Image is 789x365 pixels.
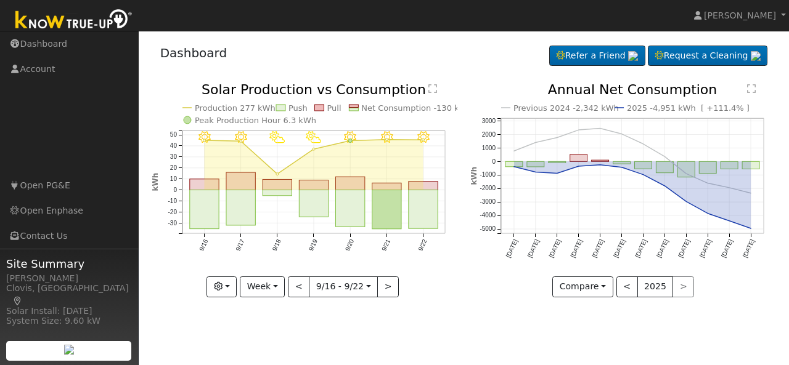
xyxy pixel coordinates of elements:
[747,84,756,94] text: 
[556,172,558,175] circle: onclick=""
[480,199,496,206] text: -3000
[599,127,602,130] circle: onclick=""
[361,103,472,113] text: Net Consumption -130 kWh
[276,173,279,175] circle: onclick=""
[263,180,292,190] rect: onclick=""
[707,182,709,185] circle: onclick=""
[742,238,756,259] text: [DATE]
[613,162,631,164] rect: onclick=""
[707,212,709,215] circle: onclick=""
[492,158,496,165] text: 0
[335,177,364,190] rect: onclick=""
[685,172,688,175] circle: onclick=""
[552,276,613,297] button: Compare
[385,138,388,141] circle: onclick=""
[313,148,315,150] circle: onclick=""
[170,153,177,160] text: 30
[239,140,242,143] circle: onclick=""
[288,276,309,297] button: <
[288,103,308,113] text: Push
[470,167,478,185] text: kWh
[173,187,177,193] text: 0
[203,139,205,142] circle: onclick=""
[226,190,255,225] rect: onclick=""
[634,238,648,259] text: [DATE]
[64,345,74,355] img: retrieve
[482,145,496,151] text: 1000
[482,118,496,124] text: 3000
[409,190,438,229] rect: onclick=""
[700,162,717,174] rect: onclick=""
[637,276,674,297] button: 2025
[549,46,645,66] a: Refer a Friend
[480,226,496,233] text: -5000
[664,185,666,187] circle: onclick=""
[309,276,378,297] button: 9/16 - 9/22
[592,160,609,161] rect: onclick=""
[534,171,537,174] circle: onclick=""
[327,103,341,113] text: Pull
[513,103,619,113] text: Previous 2024 -2,342 kWh
[417,238,428,252] text: 9/22
[704,10,776,20] span: [PERSON_NAME]
[750,227,752,230] circle: onclick=""
[226,172,255,190] rect: onclick=""
[151,173,160,191] text: kWh
[269,132,285,144] i: 9/18 - PartlyCloudy
[548,82,717,97] text: Annual Net Consumption
[271,238,282,252] text: 9/18
[750,192,752,195] circle: onclick=""
[570,238,584,259] text: [DATE]
[616,276,638,297] button: <
[198,132,210,144] i: 9/16 - Clear
[198,238,209,252] text: 9/16
[344,132,356,144] i: 9/20 - Clear
[621,166,623,169] circle: onclick=""
[6,305,132,318] div: Solar Install: [DATE]
[170,175,177,182] text: 10
[6,282,132,308] div: Clovis, [GEOGRAPHIC_DATA]
[612,238,626,259] text: [DATE]
[422,138,424,141] circle: onclick=""
[664,156,666,158] circle: onclick=""
[308,238,319,252] text: 9/19
[189,190,218,229] rect: onclick=""
[729,187,731,189] circle: onclick=""
[6,315,132,327] div: System Size: 9.60 kW
[480,212,496,219] text: -4000
[548,238,562,259] text: [DATE]
[234,238,245,252] text: 9/17
[480,185,496,192] text: -2000
[168,209,177,215] text: -20
[240,276,285,297] button: Week
[642,174,645,176] circle: onclick=""
[578,129,580,131] circle: onclick=""
[534,142,537,144] circle: onclick=""
[635,162,652,169] rect: onclick=""
[729,220,731,222] circle: onclick=""
[170,142,177,149] text: 40
[527,162,544,167] rect: onclick=""
[480,172,496,178] text: -1000
[655,238,669,259] text: [DATE]
[377,276,399,297] button: >
[12,296,23,306] a: Map
[372,183,401,190] rect: onclick=""
[202,82,426,97] text: Solar Production vs Consumption
[344,238,355,252] text: 9/20
[372,190,401,229] rect: onclick=""
[685,201,688,203] circle: onclick=""
[721,162,738,169] rect: onclick=""
[482,131,496,138] text: 2000
[170,131,177,138] text: 50
[6,255,132,272] span: Site Summary
[513,150,515,153] circle: onclick=""
[556,137,558,139] circle: onclick=""
[168,198,177,204] text: -10
[235,132,247,144] i: 9/17 - Clear
[6,272,132,285] div: [PERSON_NAME]
[306,132,321,144] i: 9/19 - PartlyCloudy
[698,238,713,259] text: [DATE]
[578,165,580,167] circle: onclick=""
[417,132,430,144] i: 9/22 - Clear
